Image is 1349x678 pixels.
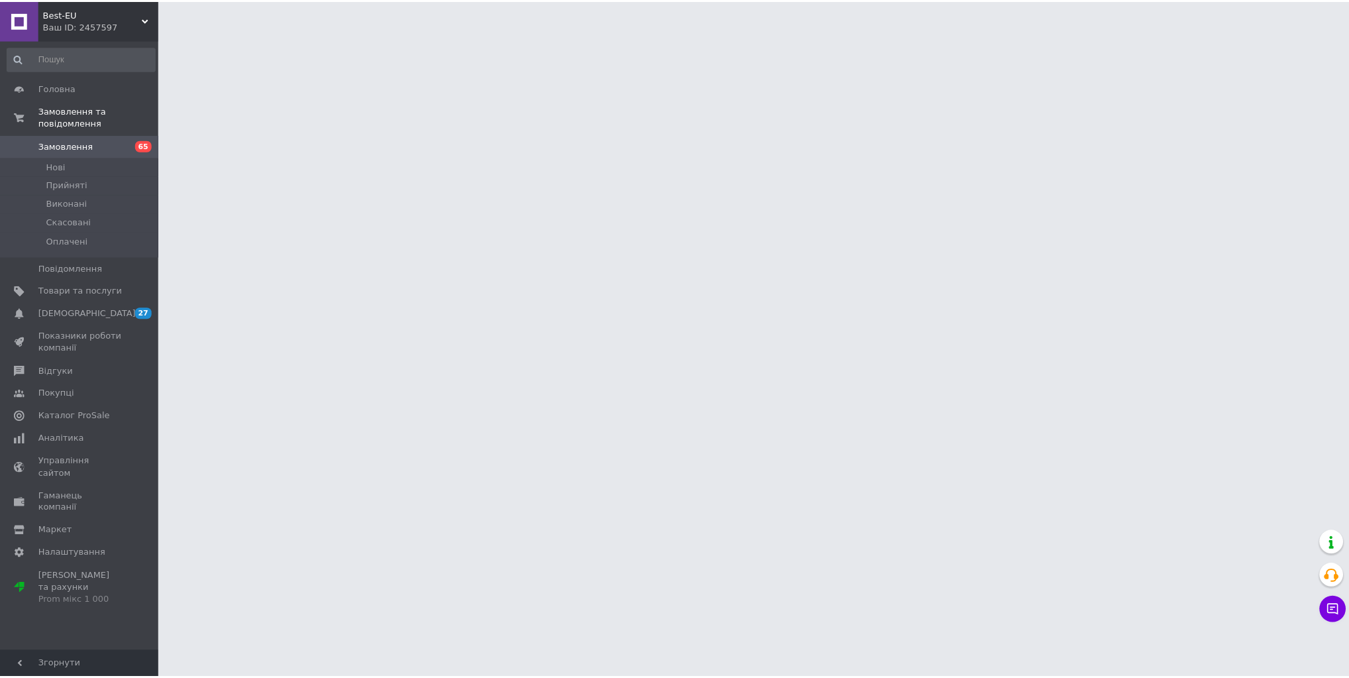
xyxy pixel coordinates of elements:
[38,433,84,445] span: Аналітика
[7,46,156,70] input: Пошук
[136,308,152,319] span: 27
[38,262,103,274] span: Повідомлення
[46,160,66,172] span: Нові
[46,179,87,191] span: Прийняті
[38,455,123,479] span: Управління сайтом
[46,235,88,247] span: Оплачені
[43,20,159,32] div: Ваш ID: 2457597
[38,594,123,606] div: Prom мікс 1 000
[38,140,93,152] span: Замовлення
[38,547,106,559] span: Налаштування
[38,525,72,537] span: Маркет
[38,330,123,354] span: Показники роботи компанії
[46,198,87,209] span: Виконані
[136,140,152,151] span: 65
[38,571,123,607] span: [PERSON_NAME] та рахунки
[38,388,74,400] span: Покупці
[38,82,76,94] span: Головна
[46,216,91,228] span: Скасовані
[38,490,123,514] span: Гаманець компанії
[38,365,73,377] span: Відгуки
[38,105,159,129] span: Замовлення та повідомлення
[38,410,110,422] span: Каталог ProSale
[38,285,123,297] span: Товари та послуги
[43,8,142,20] span: Best-EU
[38,308,136,319] span: [DEMOGRAPHIC_DATA]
